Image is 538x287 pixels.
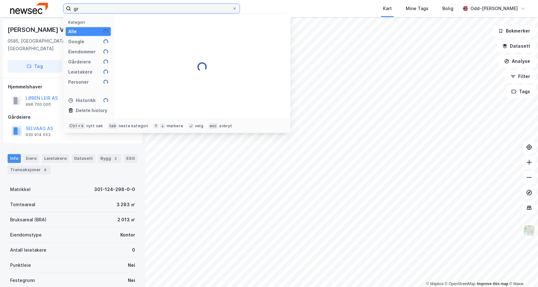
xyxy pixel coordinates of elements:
div: Odd-[PERSON_NAME] [470,5,518,12]
div: Bruksareal (BRA) [10,216,46,224]
div: tab [108,123,117,129]
div: Leietakere [42,154,69,163]
div: 2 013 ㎡ [117,216,135,224]
div: neste kategori [119,123,148,129]
div: velg [195,123,203,129]
div: Leietakere [68,68,93,76]
button: Datasett [497,40,535,52]
div: Kontrollprogram for chat [506,257,538,287]
button: Tags [506,85,535,98]
div: markere [167,123,183,129]
div: Matrikkel [10,186,31,193]
div: Google [68,38,84,45]
div: 930 914 053 [26,132,51,137]
img: spinner.a6d8c91a73a9ac5275cf975e30b51cfb.svg [103,59,108,64]
div: 301-124-298-0-0 [94,186,135,193]
div: Mine Tags [406,5,428,12]
div: avbryt [219,123,232,129]
div: Ctrl + k [68,123,85,129]
div: Eiendomstype [10,231,42,239]
div: Bygg [98,154,121,163]
img: spinner.a6d8c91a73a9ac5275cf975e30b51cfb.svg [197,62,207,72]
div: Eiendommer [68,48,96,56]
div: 3 283 ㎡ [117,201,135,208]
div: ESG [124,154,137,163]
iframe: Chat Widget [506,257,538,287]
button: Analyse [499,55,535,68]
img: spinner.a6d8c91a73a9ac5275cf975e30b51cfb.svg [103,49,108,54]
div: Delete history [76,107,107,114]
button: Filter [505,70,535,83]
div: Gårdeiere [8,113,137,121]
div: Nei [128,277,135,284]
div: Tomteareal [10,201,35,208]
div: Nei [128,261,135,269]
div: Kart [383,5,392,12]
div: Kategori [68,20,111,25]
img: spinner.a6d8c91a73a9ac5275cf975e30b51cfb.svg [103,98,108,103]
div: nytt søk [87,123,103,129]
div: Punktleie [10,261,31,269]
a: Improve this map [477,282,508,286]
div: 2 [112,155,119,162]
div: Kontor [120,231,135,239]
img: newsec-logo.f6e21ccffca1b3a03d2d.png [10,3,48,14]
a: Mapbox [426,282,444,286]
div: 8 [42,167,48,173]
div: Alle [68,28,77,35]
button: Tag [8,60,62,73]
div: Datasett [72,154,95,163]
div: Transaksjoner [8,165,51,174]
div: Info [8,154,21,163]
img: spinner.a6d8c91a73a9ac5275cf975e30b51cfb.svg [103,29,108,34]
div: 998 700 000 [26,102,51,107]
div: esc [208,123,218,129]
input: Søk på adresse, matrikkel, gårdeiere, leietakere eller personer [71,4,232,13]
div: [PERSON_NAME] Vei 4a [8,25,80,35]
div: Personer [68,78,89,86]
div: 0 [132,246,135,254]
button: Bokmerker [493,25,535,37]
img: Z [523,224,535,236]
img: spinner.a6d8c91a73a9ac5275cf975e30b51cfb.svg [103,80,108,85]
div: Bolig [442,5,453,12]
div: Historikk [68,97,96,104]
div: 0585, [GEOGRAPHIC_DATA], [GEOGRAPHIC_DATA] [8,37,87,52]
div: Gårdeiere [68,58,91,66]
div: Festegrunn [10,277,35,284]
div: Eiere [23,154,39,163]
div: Antall leietakere [10,246,46,254]
img: spinner.a6d8c91a73a9ac5275cf975e30b51cfb.svg [103,69,108,75]
a: OpenStreetMap [445,282,475,286]
div: Hjemmelshaver [8,83,137,91]
img: spinner.a6d8c91a73a9ac5275cf975e30b51cfb.svg [103,39,108,44]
